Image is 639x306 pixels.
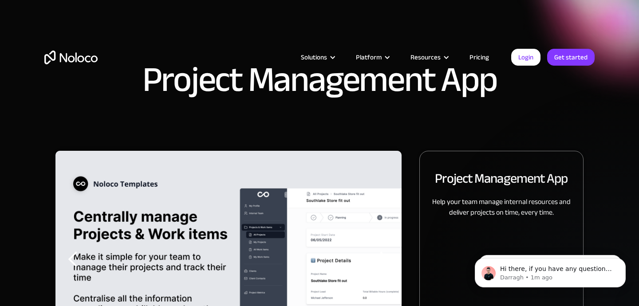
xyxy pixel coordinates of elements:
div: Solutions [290,51,345,63]
div: Platform [356,51,382,63]
div: Resources [410,51,441,63]
div: Platform [345,51,399,63]
a: home [44,51,98,64]
a: Pricing [458,51,500,63]
h2: Project Management App [435,169,568,188]
a: Get started [547,49,595,66]
div: Solutions [301,51,327,63]
div: Resources [399,51,458,63]
a: Login [511,49,540,66]
iframe: Intercom notifications message [461,239,639,302]
p: Help your team manage internal resources and deliver projects on time, every time. [430,196,572,218]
